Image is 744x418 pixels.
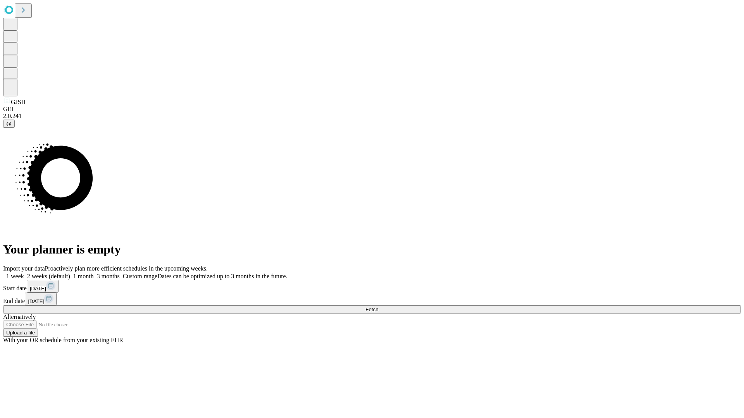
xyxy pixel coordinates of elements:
span: 3 months [97,273,120,279]
button: Upload a file [3,329,38,337]
span: GJSH [11,99,26,105]
span: Fetch [365,307,378,312]
span: [DATE] [28,298,44,304]
button: [DATE] [27,280,59,293]
button: [DATE] [25,293,57,305]
button: Fetch [3,305,741,313]
div: End date [3,293,741,305]
span: Custom range [123,273,157,279]
div: GEI [3,106,741,113]
span: Import your data [3,265,45,272]
h1: Your planner is empty [3,242,741,257]
button: @ [3,120,15,128]
span: 1 week [6,273,24,279]
span: 2 weeks (default) [27,273,70,279]
span: Dates can be optimized up to 3 months in the future. [157,273,287,279]
span: [DATE] [30,286,46,291]
div: Start date [3,280,741,293]
span: Proactively plan more efficient schedules in the upcoming weeks. [45,265,208,272]
span: Alternatively [3,313,36,320]
span: @ [6,121,12,127]
div: 2.0.241 [3,113,741,120]
span: With your OR schedule from your existing EHR [3,337,123,343]
span: 1 month [73,273,94,279]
